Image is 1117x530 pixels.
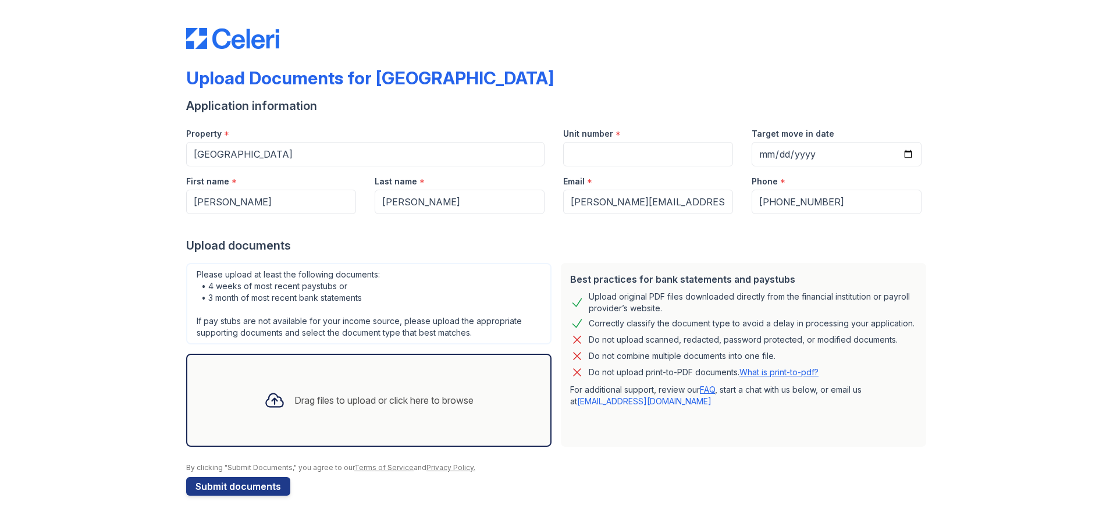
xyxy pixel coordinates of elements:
div: Best practices for bank statements and paystubs [570,272,917,286]
a: Privacy Policy. [426,463,475,472]
p: Do not upload print-to-PDF documents. [589,367,819,378]
img: CE_Logo_Blue-a8612792a0a2168367f1c8372b55b34899dd931a85d93a1a3d3e32e68fde9ad4.png [186,28,279,49]
p: For additional support, review our , start a chat with us below, or email us at [570,384,917,407]
label: Phone [752,176,778,187]
label: Email [563,176,585,187]
label: Property [186,128,222,140]
label: Target move in date [752,128,834,140]
div: Upload original PDF files downloaded directly from the financial institution or payroll provider’... [589,291,917,314]
a: What is print-to-pdf? [739,367,819,377]
a: FAQ [700,385,715,394]
label: First name [186,176,229,187]
a: Terms of Service [354,463,414,472]
label: Unit number [563,128,613,140]
div: Upload Documents for [GEOGRAPHIC_DATA] [186,67,554,88]
div: Do not combine multiple documents into one file. [589,349,776,363]
div: By clicking "Submit Documents," you agree to our and [186,463,931,472]
div: Please upload at least the following documents: • 4 weeks of most recent paystubs or • 3 month of... [186,263,552,344]
a: [EMAIL_ADDRESS][DOMAIN_NAME] [577,396,712,406]
div: Correctly classify the document type to avoid a delay in processing your application. [589,316,915,330]
div: Application information [186,98,931,114]
div: Do not upload scanned, redacted, password protected, or modified documents. [589,333,898,347]
div: Drag files to upload or click here to browse [294,393,474,407]
button: Submit documents [186,477,290,496]
label: Last name [375,176,417,187]
div: Upload documents [186,237,931,254]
